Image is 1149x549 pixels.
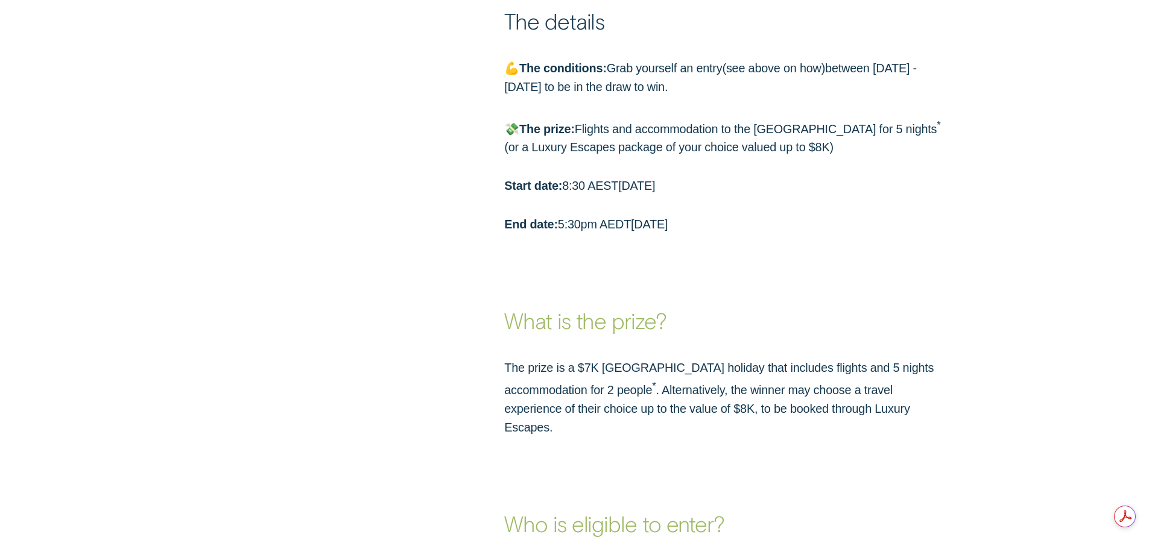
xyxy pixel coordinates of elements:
p: The prize is a $7K [GEOGRAPHIC_DATA] holiday that includes flights and 5 nights accommodation for... [504,359,951,436]
span: ( [504,140,508,154]
p: 💪 Grab yourself an entry see above on how between [DATE] - [DATE] to be in the draw to win. [504,59,951,96]
strong: The prize: [519,122,575,135]
strong: What is the prize? [504,307,666,333]
strong: The details [504,8,604,34]
strong: End date: [504,218,558,231]
strong: The conditions: [519,61,607,75]
p: 5:30pm AEDT[DATE] [504,215,951,234]
span: ) [821,61,825,75]
strong: Start date: [504,179,562,192]
span: ( [723,61,726,75]
p: 💸 Flights and accommodation to the [GEOGRAPHIC_DATA] for 5 nights or a Luxury Escapes package of ... [504,116,951,157]
span: ) [829,140,833,154]
p: 8:30 AEST[DATE] [504,177,951,195]
strong: Who is eligible to enter? [504,510,724,536]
